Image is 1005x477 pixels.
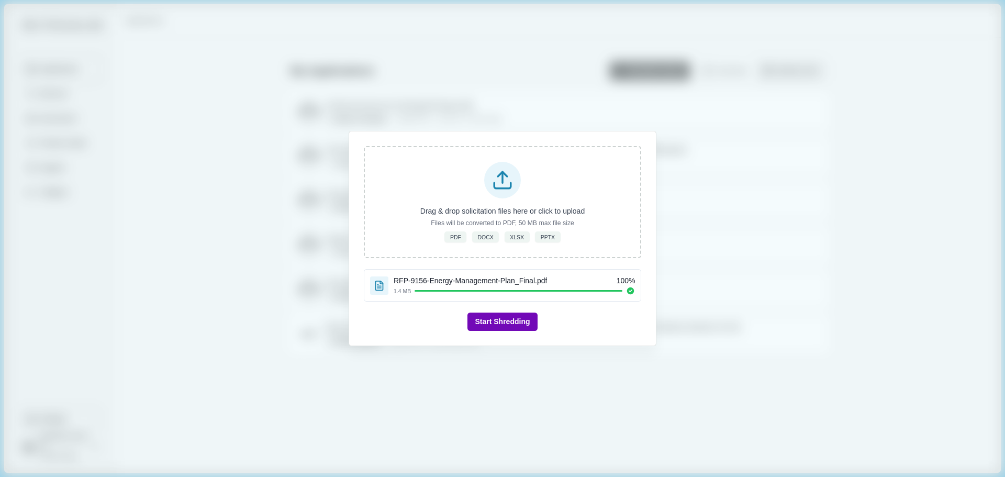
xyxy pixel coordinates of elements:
[394,275,547,286] span: RFP-9156-Energy-Management-Plan_Final.pdf
[510,234,524,241] span: XLSX
[617,275,635,286] span: 100 %
[420,206,585,217] p: Drag & drop solicitation files here or click to upload
[431,219,574,228] p: Files will be converted to PDF, 50 MB max file size
[477,234,493,241] span: DOCX
[467,313,537,331] button: Start Shredding
[541,234,555,241] span: PPTX
[394,287,411,295] span: 1.4 MB
[450,234,461,241] span: PDF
